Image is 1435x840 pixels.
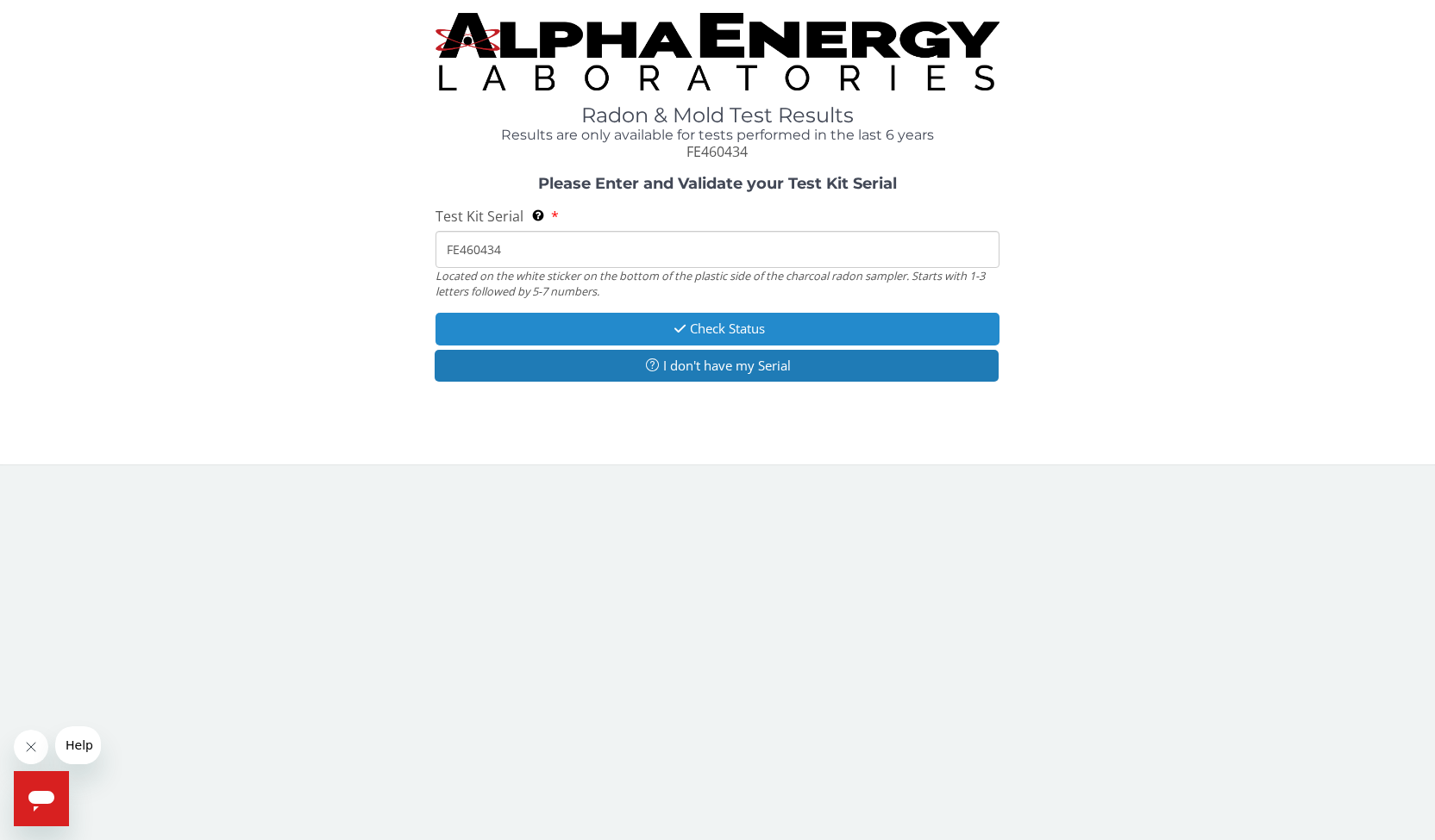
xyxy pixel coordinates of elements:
[436,104,999,127] h1: Radon & Mold Test Results
[14,771,69,826] iframe: Button to launch messaging window
[55,726,101,764] iframe: Message from company
[436,313,999,345] button: Check Status
[686,142,748,161] span: FE460434
[436,13,999,90] img: TightCrop.jpg
[436,268,999,300] div: Located on the white sticker on the bottom of the plastic side of the charcoal radon sampler. Sta...
[14,730,48,764] iframe: Close message
[435,350,999,382] button: I don't have my Serial
[538,174,897,193] strong: Please Enter and Validate your Test Kit Serial
[436,207,523,226] span: Test Kit Serial
[436,128,999,143] h4: Results are only available for tests performed in the last 6 years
